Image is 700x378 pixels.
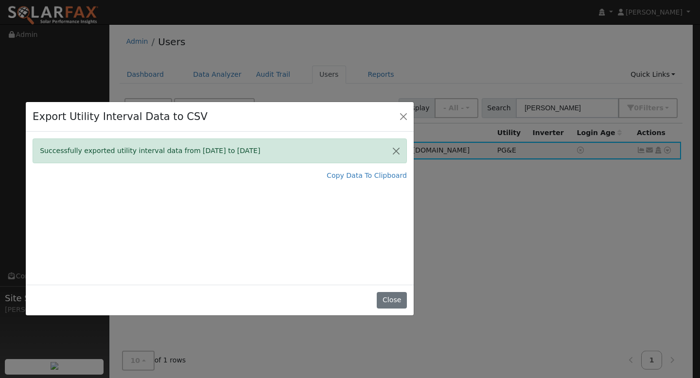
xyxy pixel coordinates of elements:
[386,139,406,163] button: Close
[33,138,407,163] div: Successfully exported utility interval data from [DATE] to [DATE]
[327,171,407,181] a: Copy Data To Clipboard
[33,109,208,124] h4: Export Utility Interval Data to CSV
[377,292,406,309] button: Close
[397,110,410,123] button: Close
